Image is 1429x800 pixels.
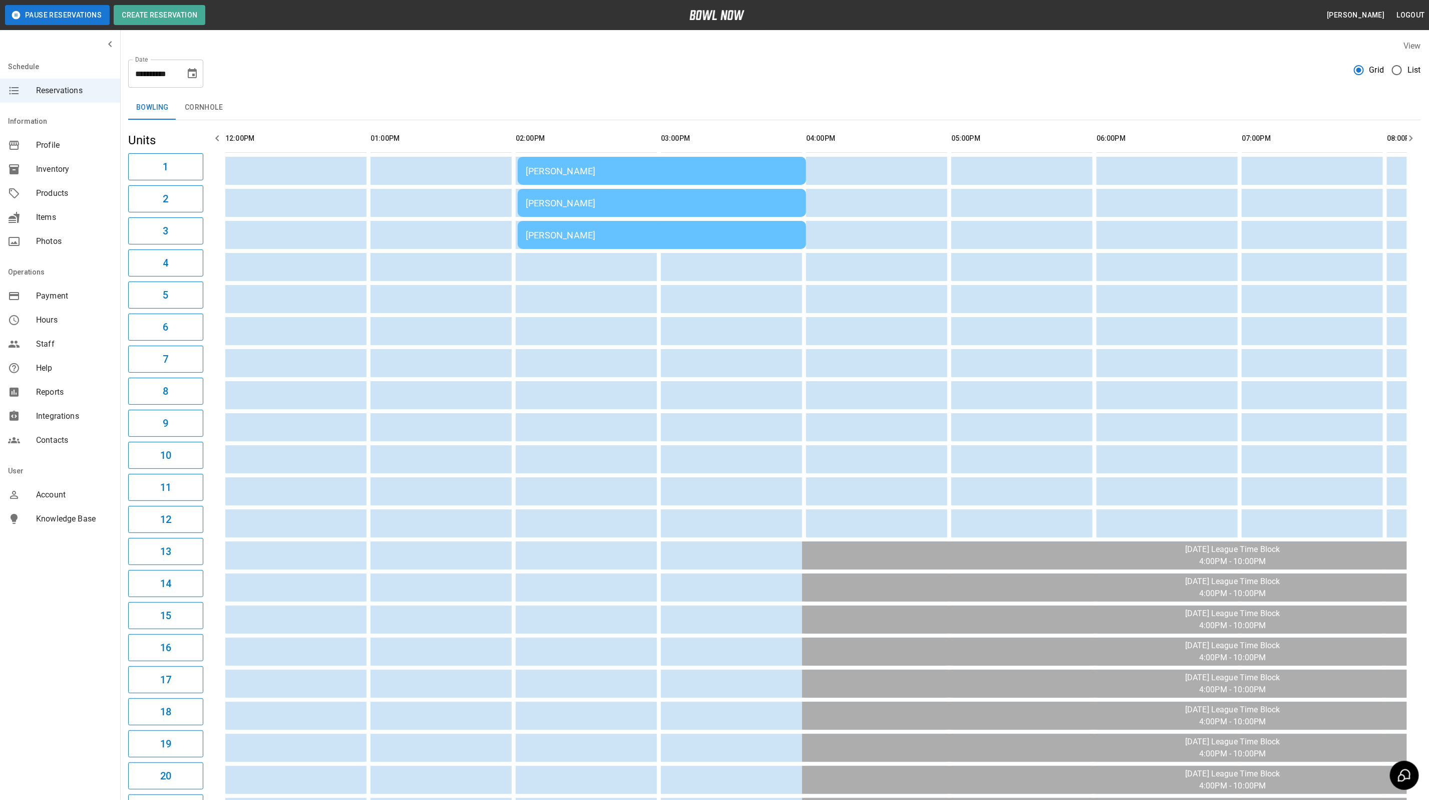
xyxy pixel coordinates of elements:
h6: 14 [160,576,171,592]
span: Grid [1369,64,1384,76]
div: [PERSON_NAME] [526,166,798,176]
div: [PERSON_NAME] [526,230,798,240]
button: 4 [128,249,203,277]
button: 14 [128,570,203,597]
button: 5 [128,282,203,309]
button: 7 [128,346,203,373]
span: Items [36,211,112,223]
span: Reservations [36,85,112,97]
h6: 10 [160,447,171,463]
button: 9 [128,410,203,437]
label: View [1403,41,1421,51]
span: Inventory [36,163,112,175]
span: Payment [36,290,112,302]
h5: Units [128,132,203,148]
h6: 3 [163,223,168,239]
span: Help [36,362,112,374]
button: 18 [128,698,203,725]
span: Staff [36,338,112,350]
button: Cornhole [177,96,231,120]
h6: 18 [160,704,171,720]
h6: 17 [160,672,171,688]
button: 13 [128,538,203,565]
h6: 2 [163,191,168,207]
h6: 12 [160,511,171,527]
button: Pause Reservations [5,5,110,25]
h6: 8 [163,383,168,399]
span: Profile [36,139,112,151]
span: List [1407,64,1421,76]
span: Products [36,187,112,199]
div: [PERSON_NAME] [526,198,798,208]
button: 20 [128,762,203,789]
h6: 13 [160,544,171,560]
button: 2 [128,185,203,212]
button: 6 [128,314,203,341]
button: Bowling [128,96,177,120]
th: 12:00PM [225,124,367,153]
button: 10 [128,442,203,469]
button: 15 [128,602,203,629]
th: 01:00PM [371,124,512,153]
button: 16 [128,634,203,661]
button: Logout [1393,6,1429,25]
button: 11 [128,474,203,501]
button: 12 [128,506,203,533]
div: inventory tabs [128,96,1421,120]
span: Hours [36,314,112,326]
h6: 20 [160,768,171,784]
h6: 15 [160,608,171,624]
h6: 16 [160,640,171,656]
th: 03:00PM [661,124,802,153]
h6: 5 [163,287,168,303]
button: 1 [128,153,203,180]
button: Create Reservation [114,5,205,25]
span: Reports [36,386,112,398]
h6: 1 [163,159,168,175]
th: 02:00PM [516,124,657,153]
h6: 11 [160,479,171,495]
span: Knowledge Base [36,513,112,525]
button: Choose date, selected date is Oct 5, 2025 [182,64,202,84]
h6: 7 [163,351,168,367]
button: 8 [128,378,203,405]
button: 17 [128,666,203,693]
span: Contacts [36,434,112,446]
span: Photos [36,235,112,247]
h6: 6 [163,319,168,335]
span: Account [36,489,112,501]
button: 3 [128,217,203,244]
button: 19 [128,730,203,757]
h6: 9 [163,415,168,431]
button: [PERSON_NAME] [1323,6,1388,25]
h6: 4 [163,255,168,271]
span: Integrations [36,410,112,422]
h6: 19 [160,736,171,752]
img: logo [689,10,745,20]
